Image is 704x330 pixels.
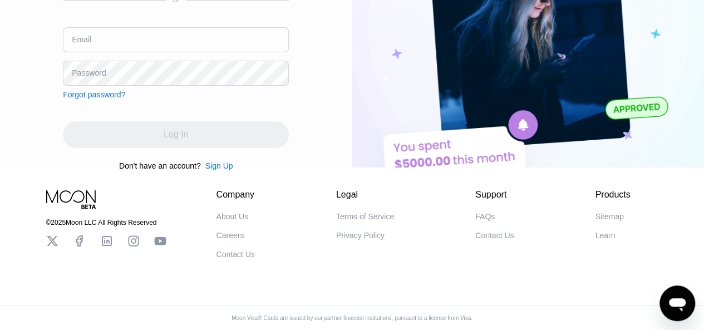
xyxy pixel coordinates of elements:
div: Learn [595,231,615,240]
div: Products [595,190,630,200]
div: Legal [336,190,394,200]
div: Forgot password? [63,90,125,99]
div: Careers [216,231,244,240]
div: Don't have an account? [119,161,201,170]
div: Moon Visa® Cards are issued by our partner financial institutions, pursuant to a license from Visa. [223,315,481,321]
iframe: Button to launch messaging window [659,285,695,321]
div: Contact Us [475,231,514,240]
div: Privacy Policy [336,231,385,240]
div: Company [216,190,255,200]
div: Terms of Service [336,212,394,221]
div: Contact Us [216,250,255,259]
div: Sign Up [201,161,233,170]
div: © 2025 Moon LLC All Rights Reserved [46,219,166,226]
div: Support [475,190,514,200]
div: Sitemap [595,212,623,221]
div: FAQs [475,212,495,221]
div: Password [72,68,106,77]
div: About Us [216,212,249,221]
div: Sign Up [205,161,233,170]
div: Email [72,35,91,44]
